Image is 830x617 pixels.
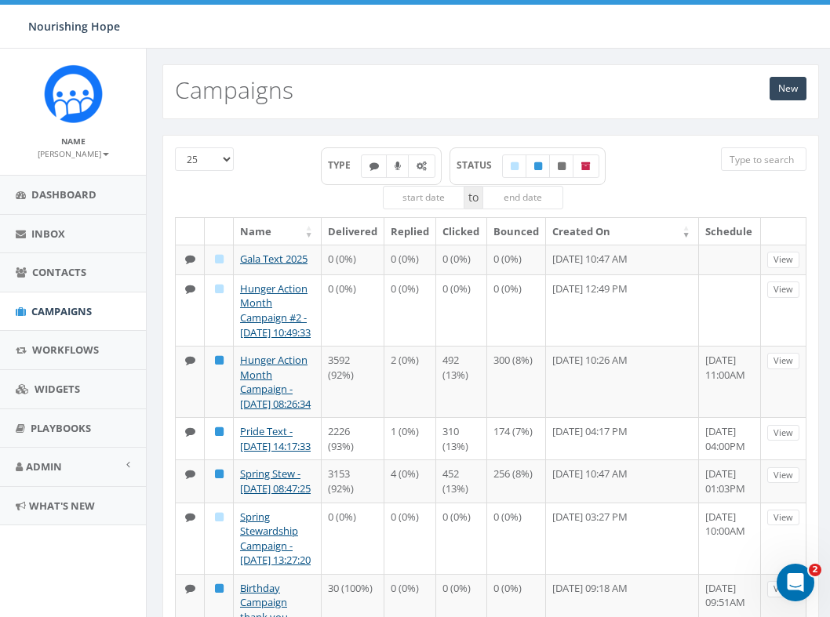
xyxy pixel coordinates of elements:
th: Replied [384,218,436,245]
td: 0 (0%) [487,274,546,346]
a: Hunger Action Month Campaign - [DATE] 08:26:34 [240,353,311,411]
a: [PERSON_NAME] [38,146,109,160]
th: Bounced [487,218,546,245]
span: 2 [809,564,821,576]
td: 256 (8%) [487,459,546,502]
span: Contacts [32,265,86,279]
span: Playbooks [31,421,91,435]
td: 0 (0%) [487,503,546,574]
div: Hello! Please Log In [6,68,229,82]
input: start date [383,186,464,209]
td: [DATE] 04:00PM [699,417,761,459]
td: [DATE] 01:03PM [699,459,761,502]
i: Text SMS [185,512,195,522]
td: [DATE] 10:47 AM [546,245,699,274]
i: Text SMS [185,469,195,479]
i: Ringless Voice Mail [395,162,401,171]
i: Text SMS [185,426,195,437]
td: [DATE] 04:17 PM [546,417,699,459]
a: View [767,252,799,268]
td: 0 (0%) [384,245,436,274]
span: Inbox [31,227,65,241]
span: Workflows [32,343,99,357]
label: Draft [502,154,527,178]
i: Draft [511,162,519,171]
td: 310 (13%) [436,417,487,459]
td: 3592 (92%) [322,346,385,417]
th: Created On: activate to sort column ascending [546,218,699,245]
h2: Campaigns [175,77,293,103]
td: 492 (13%) [436,346,487,417]
i: Text SMS [185,355,195,365]
td: [DATE] 12:49 PM [546,274,699,346]
label: Unpublished [549,154,574,178]
td: 0 (0%) [436,245,487,274]
label: Archived [573,154,599,178]
small: [PERSON_NAME] [38,148,109,159]
td: 0 (0%) [322,274,385,346]
td: 4 (0%) [384,459,436,502]
td: [DATE] 11:00AM [699,346,761,417]
i: Published [534,162,542,171]
img: Rally_Corp_Logo_1.png [44,64,103,123]
label: Text SMS [361,154,388,178]
i: Text SMS [185,254,195,264]
td: [DATE] 10:00AM [699,503,761,574]
td: 300 (8%) [487,346,546,417]
th: Delivered [322,218,385,245]
th: Clicked [436,218,487,245]
a: View [767,425,799,441]
span: TYPE [328,158,362,172]
td: 0 (0%) [322,245,385,274]
a: New [770,77,806,100]
input: Type to search [721,147,806,171]
a: View [767,281,799,298]
label: Ringless Voice Mail [386,154,410,178]
small: Name [61,136,86,147]
iframe: Intercom live chat [777,564,814,601]
a: Hunger Action Month Campaign #2 - [DATE] 10:49:33 [240,281,311,339]
td: 0 (0%) [384,274,436,346]
a: View [767,467,799,484]
i: Published [215,355,224,365]
img: logo [6,6,114,26]
span: Widgets [35,382,80,396]
td: 0 (0%) [436,503,487,574]
td: 0 (0%) [384,503,436,574]
span: Dashboard [31,187,96,201]
td: [DATE] 10:47 AM [546,459,699,502]
td: [DATE] 03:27 PM [546,503,699,574]
td: 0 (0%) [487,245,546,274]
a: Pride Text - [DATE] 14:17:33 [240,424,311,453]
span: STATUS [457,158,503,172]
td: 0 (0%) [436,274,487,346]
i: Text SMS [185,583,195,593]
a: Gala Text 2025 [240,252,308,266]
td: 3153 (92%) [322,459,385,502]
a: View [767,353,799,369]
a: View [767,510,799,526]
span: What's New [29,499,95,513]
td: 452 (13%) [436,459,487,502]
i: Published [215,469,224,479]
td: 2 (0%) [384,346,436,417]
td: 174 (7%) [487,417,546,459]
span: Campaigns [31,304,92,318]
span: to [464,186,482,209]
input: end date [482,186,564,209]
a: Log in [6,111,47,125]
td: 0 (0%) [322,503,385,574]
i: Draft [215,512,224,522]
i: Draft [215,254,224,264]
span: Admin [26,459,62,474]
div: You will be redirected to our universal log in page. [6,82,229,111]
i: Text SMS [185,284,195,294]
i: Automated Message [417,162,427,171]
a: View [767,581,799,597]
i: Text SMS [369,162,379,171]
i: Unpublished [558,162,566,171]
i: Published [215,426,224,437]
label: Automated Message [408,154,435,178]
i: Draft [215,284,224,294]
th: Name: activate to sort column ascending [234,218,322,245]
